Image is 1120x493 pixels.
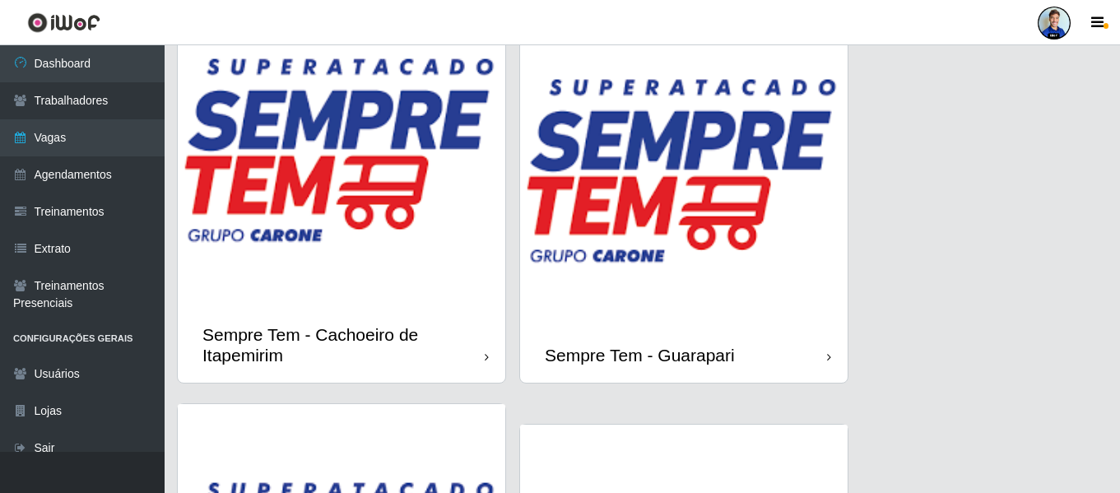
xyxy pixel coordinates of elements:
div: Sempre Tem - Guarapari [545,345,735,365]
img: cardImg [520,1,848,328]
div: Sempre Tem - Cachoeiro de Itapemirim [202,324,485,365]
a: Sempre Tem - Guarapari [520,1,848,382]
img: CoreUI Logo [27,12,100,33]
